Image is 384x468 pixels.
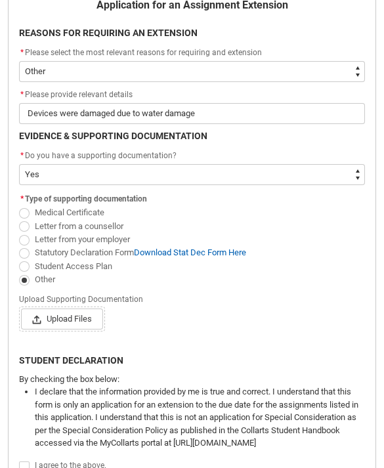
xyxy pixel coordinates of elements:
abbr: required [20,151,24,160]
abbr: required [20,48,24,57]
li: I declare that the information provided by me is true and correct. I understand that this form is... [35,385,365,450]
span: Letter from your employer [35,234,130,244]
span: Student Access Plan [35,261,112,271]
b: STUDENT DECLARATION [19,355,123,366]
b: REASONS FOR REQUIRING AN EXTENSION [19,28,198,38]
span: Do you have a supporting documentation? [25,151,177,160]
span: Other [35,274,55,284]
span: Type of supporting documentation [25,194,147,203]
p: By checking the box below: [19,373,365,386]
a: Download Stat Dec Form Here [134,247,246,257]
span: Please select the most relevant reasons for requiring and extension [25,48,262,57]
b: EVIDENCE & SUPPORTING DOCUMENTATION [19,131,207,141]
span: Upload Supporting Documentation [19,291,148,305]
span: Please provide relevant details [19,90,133,99]
span: Upload Files [21,308,103,330]
abbr: required [20,90,24,99]
abbr: required [20,194,24,203]
span: Statutory Declaration Form [35,247,246,257]
span: Medical Certificate [35,207,104,217]
span: Letter from a counsellor [35,221,123,231]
